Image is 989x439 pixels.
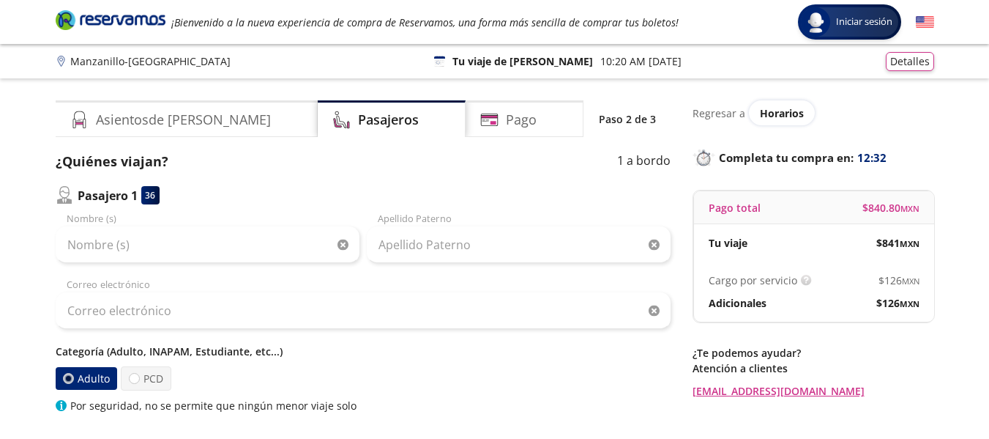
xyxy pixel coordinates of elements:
[902,276,919,287] small: MXN
[70,398,357,413] p: Por seguridad, no se permite que ningún menor viaje solo
[857,150,887,166] span: 12:32
[121,366,171,391] label: PCD
[358,110,419,130] h4: Pasajeros
[70,54,231,69] p: Manzanillo - [GEOGRAPHIC_DATA]
[56,9,165,31] i: Brand Logo
[878,273,919,288] span: $ 126
[96,110,271,130] h4: Asientos de [PERSON_NAME]
[709,295,766,311] p: Adicionales
[600,54,682,69] p: 10:20 AM [DATE]
[56,292,671,329] input: Correo electrónico
[830,15,898,29] span: Iniciar sesión
[900,298,919,309] small: MXN
[900,203,919,214] small: MXN
[876,235,919,251] span: $ 841
[900,238,919,249] small: MXN
[709,273,797,288] p: Cargo por servicio
[141,186,160,204] div: 36
[916,13,934,32] button: English
[693,100,934,125] div: Regresar a ver horarios
[171,15,679,29] em: ¡Bienvenido a la nueva experiencia de compra de Reservamos, una forma más sencilla de comprar tus...
[693,361,934,376] p: Atención a clientes
[693,147,934,168] p: Completa tu compra en :
[709,200,761,215] p: Pago total
[693,345,934,361] p: ¿Te podemos ayudar?
[55,367,116,390] label: Adulto
[709,235,747,251] p: Tu viaje
[56,152,168,171] p: ¿Quiénes viajan?
[760,106,804,120] span: Horarios
[617,152,671,171] p: 1 a bordo
[367,226,671,263] input: Apellido Paterno
[886,52,934,71] button: Detalles
[862,200,919,215] span: $ 840.80
[506,110,537,130] h4: Pago
[693,106,745,121] p: Regresar a
[78,187,138,204] p: Pasajero 1
[56,226,359,263] input: Nombre (s)
[56,344,671,359] p: Categoría (Adulto, INAPAM, Estudiante, etc...)
[876,295,919,311] span: $ 126
[452,54,593,69] p: Tu viaje de [PERSON_NAME]
[599,111,656,127] p: Paso 2 de 3
[56,9,165,35] a: Brand Logo
[693,383,934,399] a: [EMAIL_ADDRESS][DOMAIN_NAME]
